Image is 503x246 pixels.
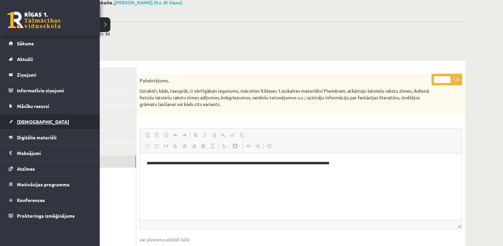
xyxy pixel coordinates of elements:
p: Uzraksti, kāds, tavuprāt, ir vērtīgākais ieguvums, mācoties 9.klases 1.ieskaites materiālu! Piemē... [140,88,429,107]
span: Atzīmes [17,166,35,172]
a: Underline (Ctrl+U) [209,131,219,139]
p: / 2p [432,74,462,85]
a: Center [180,142,189,150]
span: Resize [457,224,460,228]
span: [DEMOGRAPHIC_DATA] [17,119,69,125]
a: Italic (Ctrl+I) [200,131,209,139]
legend: Maksājumi [17,145,91,161]
a: Background Color [230,142,242,150]
span: 32 [105,29,110,39]
p: Pašvērtējums. [140,77,429,84]
a: Link (Ctrl+K) [244,142,253,150]
a: Insert/Remove Bulleted List [152,142,161,150]
a: Math [208,142,217,150]
span: Mācību resursi [17,103,49,109]
a: Paste from Word [161,131,171,139]
a: Justify [198,142,208,150]
a: Digitālie materiāli [9,130,91,145]
a: Undo (Ctrl+Z) [171,131,180,139]
iframe: Editor, wiswyg-editor-user-answer-47433852597920 [140,153,462,220]
a: Align Right [189,142,198,150]
a: Unlink [253,142,262,150]
a: Align Left [171,142,180,150]
a: [DEMOGRAPHIC_DATA] [9,114,91,129]
a: Mācību resursi [9,98,91,114]
span: Aktuāli [17,56,33,62]
a: Redo (Ctrl+Y) [180,131,189,139]
a: Insert Page Break for Printing [264,142,273,150]
span: Digitālie materiāli [17,134,57,140]
span: Motivācijas programma [17,181,69,187]
a: Atzīmes [9,161,91,176]
a: Superscript [228,131,237,139]
legend: Informatīvie ziņojumi [17,83,91,98]
a: Motivācijas programma [9,177,91,192]
a: Subscript [219,131,228,139]
span: Sākums [17,40,34,46]
a: Sākums [9,36,91,51]
a: Proktoringa izmēģinājums [9,208,91,223]
a: Paste as plain text (Ctrl+Shift+V) [152,131,161,139]
a: Maksājumi [9,145,91,161]
a: Text Color [219,142,230,150]
a: Aktuāli [9,51,91,67]
a: Ziņojumi [9,67,91,82]
a: Paste (Ctrl+V) [143,131,152,139]
a: Informatīvie ziņojumi [9,83,91,98]
span: vai pievieno atbildi failā [140,236,462,243]
a: Rīgas 1. Tālmācības vidusskola [7,12,61,28]
a: Insert/Remove Numbered List [143,142,152,150]
legend: Ziņojumi [17,67,91,82]
a: Bold (Ctrl+B) [191,131,200,139]
span: Proktoringa izmēģinājums [17,213,75,219]
a: Remove Format [237,131,247,139]
a: Block Quote [161,142,171,150]
span: Konferences [17,197,45,203]
a: Konferences [9,192,91,208]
